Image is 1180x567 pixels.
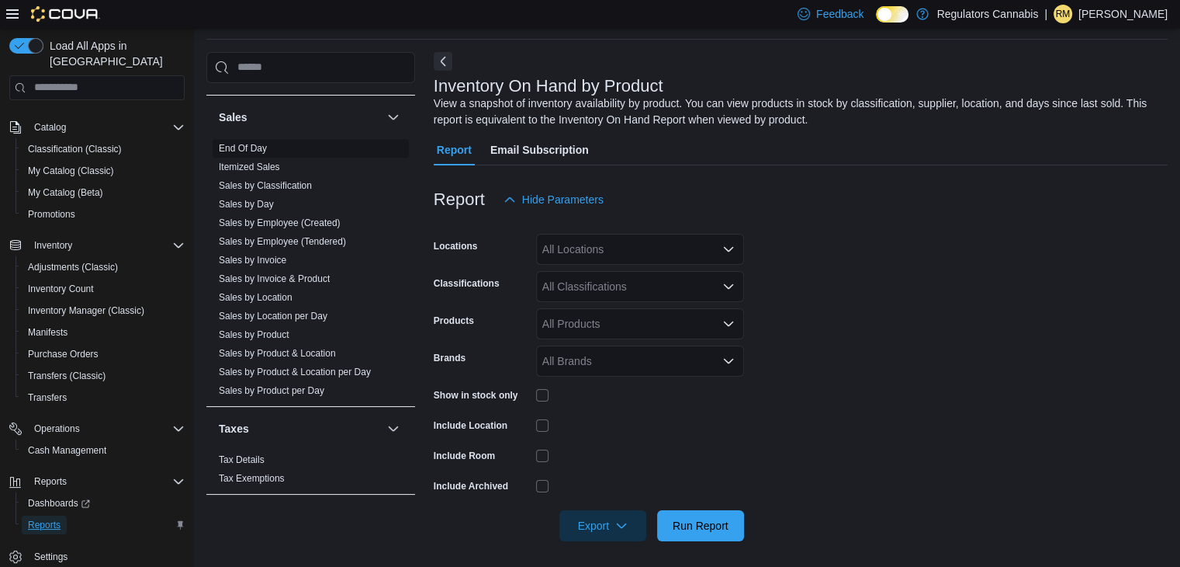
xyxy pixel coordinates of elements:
a: Classification (Classic) [22,140,128,158]
span: Sales by Day [219,198,274,210]
a: Settings [28,548,74,566]
span: Dashboards [22,494,185,513]
a: Reports [22,516,67,534]
span: Inventory [34,239,72,252]
a: Dashboards [22,494,96,513]
span: Reports [28,519,61,531]
span: Export [569,510,637,541]
h3: Inventory On Hand by Product [434,77,663,96]
button: Purchase Orders [16,343,191,365]
div: Sales [206,139,415,406]
a: Sales by Classification [219,180,312,191]
span: Feedback [816,6,863,22]
button: Next [434,52,452,71]
span: Sales by Location [219,291,292,304]
button: Promotions [16,203,191,225]
span: Inventory Count [22,280,185,298]
a: Transfers [22,388,73,407]
a: Sales by Location per Day [219,311,327,322]
button: Taxes [384,419,403,438]
span: Catalog [34,121,66,134]
span: RM [1056,5,1071,23]
a: Itemized Sales [219,162,280,172]
span: Inventory Manager (Classic) [28,304,144,317]
a: Purchase Orders [22,345,105,364]
span: Manifests [28,326,67,339]
a: Sales by Product & Location per Day [219,367,371,377]
h3: Sales [219,110,247,125]
span: Cash Management [28,444,106,457]
button: Inventory Count [16,278,191,300]
span: My Catalog (Classic) [22,162,185,180]
span: Classification (Classic) [22,140,185,158]
label: Brands [434,352,465,364]
span: Purchase Orders [22,345,185,364]
a: Sales by Day [219,199,274,210]
span: Email Subscription [490,134,589,165]
label: Include Location [434,419,507,432]
a: Dashboards [16,492,191,514]
button: Manifests [16,322,191,343]
span: Tax Details [219,454,265,466]
span: Sales by Invoice [219,254,286,266]
span: Transfers [28,391,67,404]
span: Settings [28,547,185,566]
img: Cova [31,6,100,22]
input: Dark Mode [876,6,908,23]
span: Hide Parameters [522,192,604,207]
button: Reports [28,472,73,491]
span: Reports [28,472,185,491]
span: Itemized Sales [219,161,280,173]
a: Manifests [22,323,74,342]
button: Export [559,510,646,541]
p: Regulators Cannabis [936,5,1038,23]
a: Sales by Invoice [219,255,286,266]
button: Operations [28,419,86,438]
label: Include Room [434,450,495,462]
a: Promotions [22,205,81,224]
span: Sales by Employee (Created) [219,217,341,229]
button: Sales [219,110,381,125]
button: Hide Parameters [497,184,610,215]
a: Sales by Invoice & Product [219,273,330,284]
span: Sales by Product & Location [219,347,336,360]
span: Sales by Classification [219,179,312,192]
button: Inventory [28,236,78,255]
p: [PERSON_NAME] [1078,5,1168,23]
span: Promotions [28,208,75,221]
a: My Catalog (Classic) [22,162,120,180]
div: View a snapshot of inventory availability by product. You can view products in stock by classific... [434,96,1160,128]
span: Sales by Product per Day [219,384,324,397]
button: My Catalog (Beta) [16,182,191,203]
span: Transfers [22,388,185,407]
a: Sales by Product per Day [219,385,324,396]
button: Classification (Classic) [16,138,191,160]
button: Reports [16,514,191,536]
span: Operations [28,419,185,438]
span: Sales by Location per Day [219,310,327,322]
span: Sales by Employee (Tendered) [219,235,346,248]
button: Open list of options [722,280,735,293]
span: Inventory Manager (Classic) [22,301,185,320]
span: Tax Exemptions [219,472,285,485]
span: Adjustments (Classic) [28,261,118,273]
button: Inventory [3,235,191,256]
span: Dashboards [28,497,90,510]
span: Report [437,134,472,165]
button: Run Report [657,510,744,541]
a: End Of Day [219,143,267,154]
span: Sales by Product & Location per Day [219,366,371,378]
button: Sales [384,108,403,127]
a: Sales by Location [219,292,292,303]
span: Sales by Invoice & Product [219,273,330,285]
a: My Catalog (Beta) [22,183,109,202]
label: Include Archived [434,480,508,492]
button: My Catalog (Classic) [16,160,191,182]
label: Locations [434,240,478,252]
label: Classifications [434,277,500,290]
span: Manifests [22,323,185,342]
button: Catalog [28,118,72,137]
a: Tax Exemptions [219,473,285,484]
h3: Report [434,190,485,209]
